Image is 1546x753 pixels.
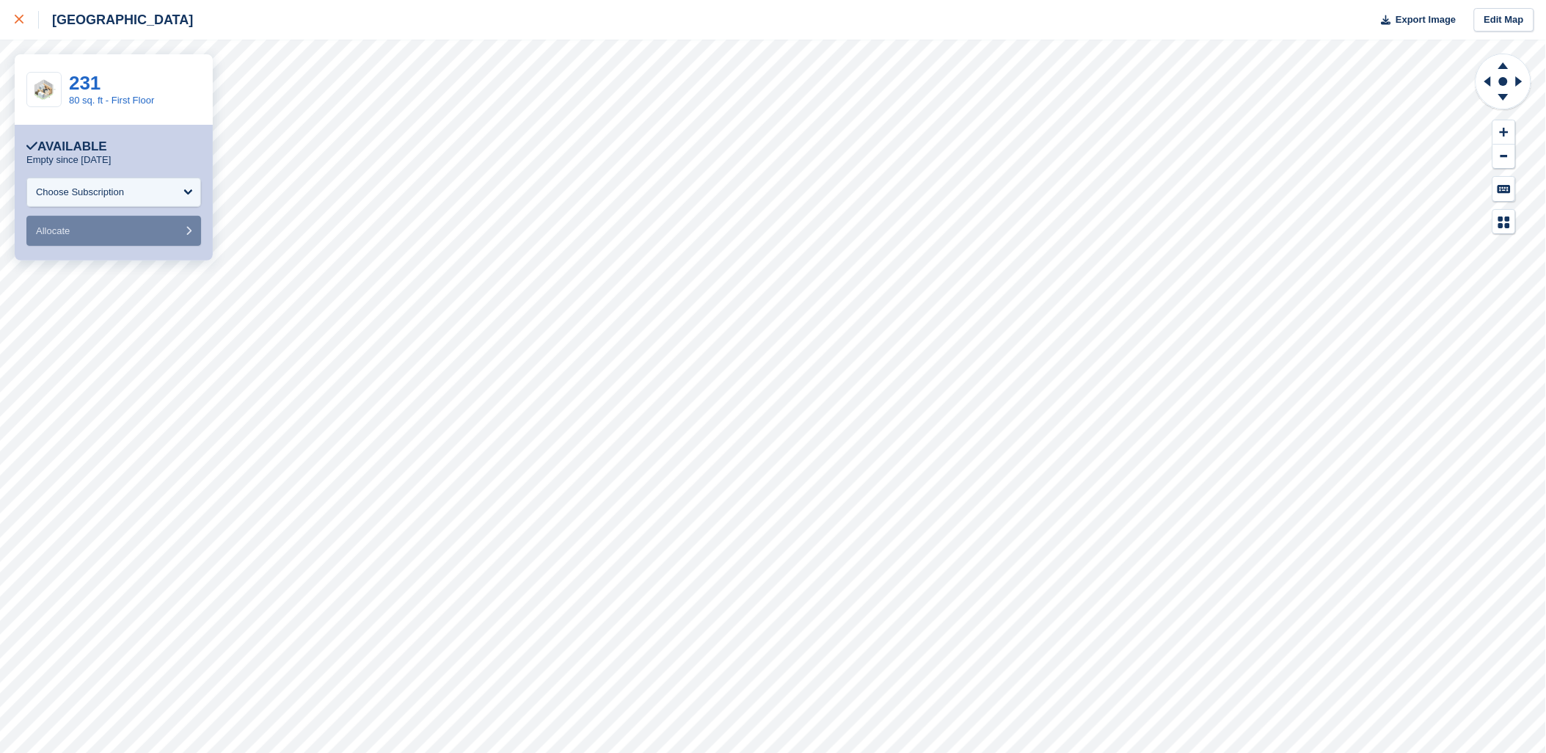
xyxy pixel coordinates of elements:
button: Export Image [1373,8,1456,32]
button: Keyboard Shortcuts [1493,177,1515,201]
button: Zoom Out [1493,145,1515,169]
a: 231 [69,72,101,94]
a: Edit Map [1474,8,1534,32]
span: Allocate [36,225,70,236]
a: 80 sq. ft - First Floor [69,95,154,106]
div: Choose Subscription [36,185,124,200]
button: Zoom In [1493,120,1515,145]
p: Empty since [DATE] [26,154,111,166]
img: SCA-80sqft.jpg [27,78,61,101]
div: [GEOGRAPHIC_DATA] [39,11,193,29]
span: Export Image [1396,12,1456,27]
button: Allocate [26,216,201,246]
div: Available [26,139,107,154]
button: Map Legend [1493,210,1515,234]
